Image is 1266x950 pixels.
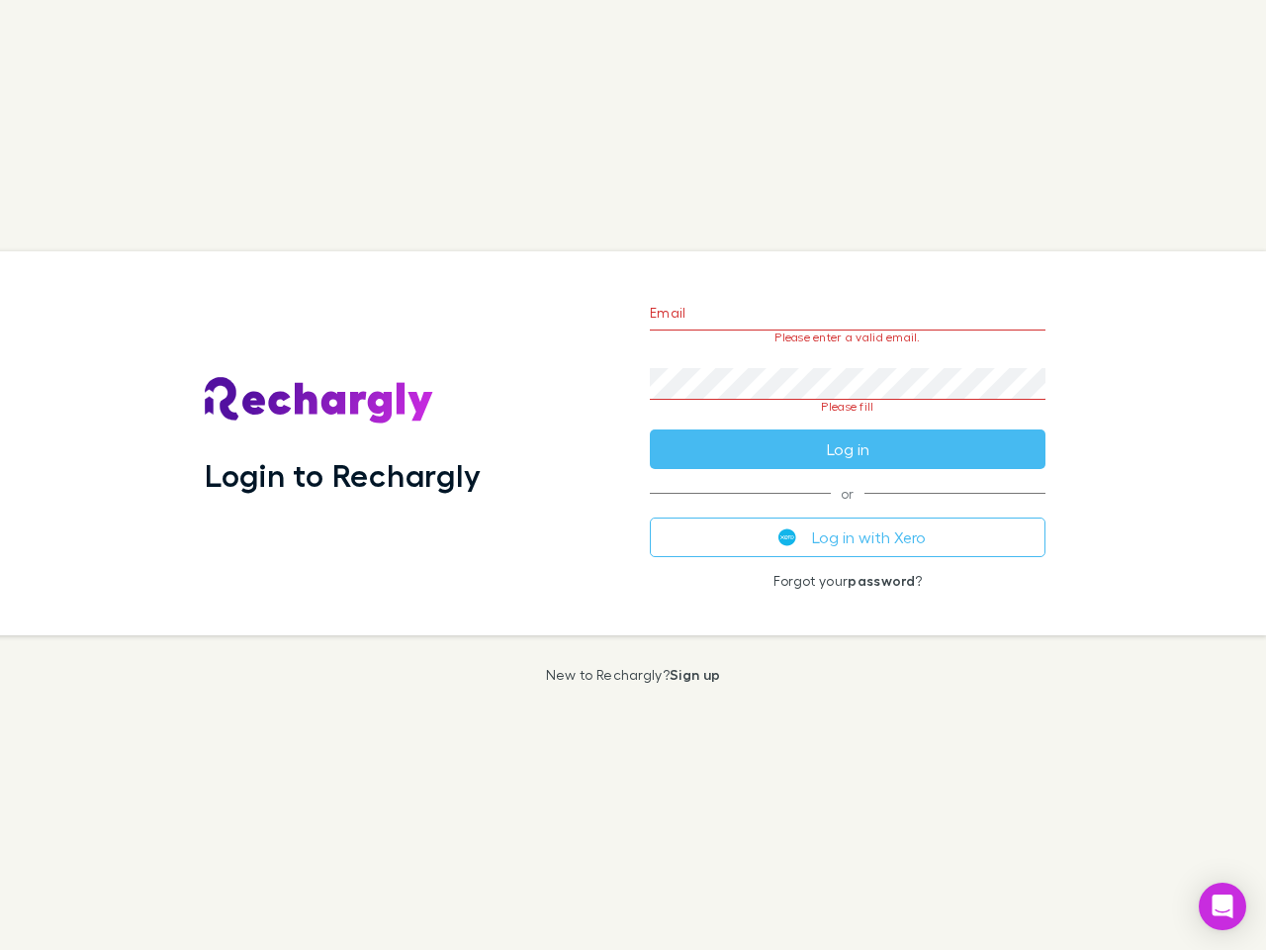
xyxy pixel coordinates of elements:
p: Forgot your ? [650,573,1045,589]
p: Please fill [650,400,1045,414]
a: password [848,572,915,589]
img: Xero's logo [778,528,796,546]
button: Log in with Xero [650,518,1045,557]
p: New to Rechargly? [546,667,721,683]
h1: Login to Rechargly [205,456,481,494]
img: Rechargly's Logo [205,377,434,425]
p: Please enter a valid email. [650,331,1045,344]
a: Sign up [670,666,720,683]
button: Log in [650,429,1045,469]
div: Open Intercom Messenger [1199,883,1246,930]
span: or [650,493,1045,494]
